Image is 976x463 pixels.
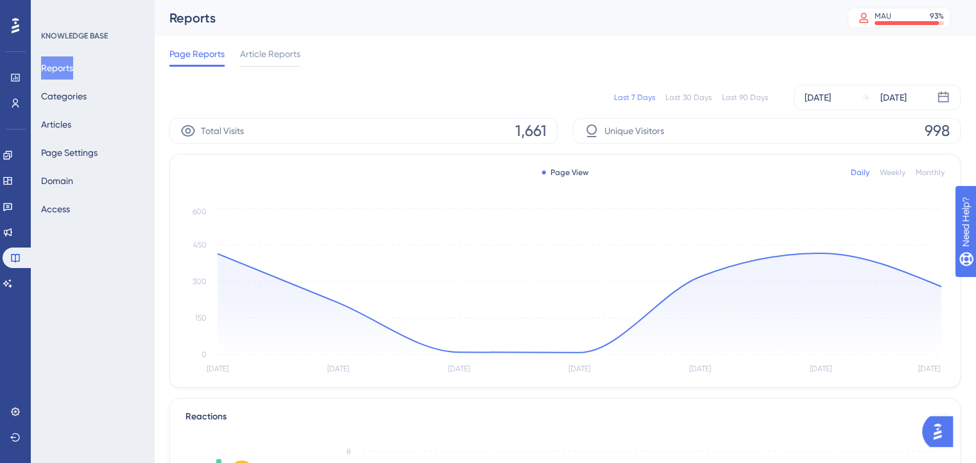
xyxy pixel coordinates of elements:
[41,113,71,136] button: Articles
[41,31,108,41] div: KNOWLEDGE BASE
[41,169,73,192] button: Domain
[569,364,590,373] tspan: [DATE]
[542,167,588,178] div: Page View
[30,3,80,19] span: Need Help?
[614,92,655,103] div: Last 7 Days
[193,207,207,216] tspan: 600
[195,314,207,323] tspan: 150
[201,123,244,139] span: Total Visits
[875,11,891,21] div: MAU
[851,167,869,178] div: Daily
[41,85,87,108] button: Categories
[41,141,98,164] button: Page Settings
[347,447,351,456] tspan: 8
[169,46,225,62] span: Page Reports
[722,92,768,103] div: Last 90 Days
[185,409,945,425] div: Reactions
[925,121,950,141] span: 998
[448,364,470,373] tspan: [DATE]
[805,90,831,105] div: [DATE]
[880,167,905,178] div: Weekly
[41,56,73,80] button: Reports
[240,46,300,62] span: Article Reports
[665,92,712,103] div: Last 30 Days
[810,364,832,373] tspan: [DATE]
[193,277,207,286] tspan: 300
[689,364,711,373] tspan: [DATE]
[604,123,664,139] span: Unique Visitors
[918,364,940,373] tspan: [DATE]
[916,167,945,178] div: Monthly
[201,350,207,359] tspan: 0
[515,121,547,141] span: 1,661
[193,240,207,249] tspan: 450
[922,412,961,451] iframe: UserGuiding AI Assistant Launcher
[880,90,907,105] div: [DATE]
[930,11,944,21] div: 93 %
[41,198,70,221] button: Access
[327,364,349,373] tspan: [DATE]
[169,9,816,27] div: Reports
[207,364,228,373] tspan: [DATE]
